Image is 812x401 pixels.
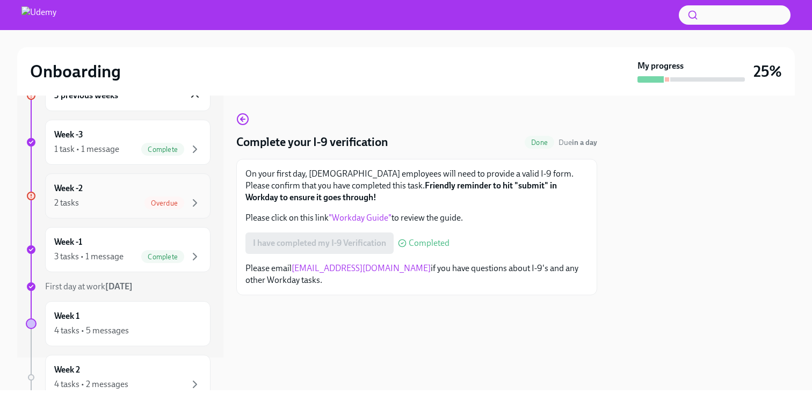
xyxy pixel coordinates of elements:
[572,138,597,147] strong: in a day
[21,6,56,24] img: Udemy
[525,138,554,147] span: Done
[54,364,80,376] h6: Week 2
[26,301,211,346] a: Week 14 tasks • 5 messages
[30,61,121,82] h2: Onboarding
[54,251,124,263] div: 3 tasks • 1 message
[144,199,184,207] span: Overdue
[26,355,211,400] a: Week 24 tasks • 2 messages
[26,120,211,165] a: Week -31 task • 1 messageComplete
[245,263,588,286] p: Please email if you have questions about I-9's and any other Workday tasks.
[292,263,431,273] a: [EMAIL_ADDRESS][DOMAIN_NAME]
[54,90,118,101] h6: 3 previous weeks
[54,143,119,155] div: 1 task • 1 message
[54,325,129,337] div: 4 tasks • 5 messages
[559,137,597,148] span: September 10th, 2025 13:00
[26,173,211,218] a: Week -22 tasksOverdue
[54,236,82,248] h6: Week -1
[409,239,450,247] span: Completed
[54,378,128,390] div: 4 tasks • 2 messages
[245,212,588,224] p: Please click on this link to review the guide.
[54,183,83,194] h6: Week -2
[637,60,684,72] strong: My progress
[45,80,211,111] div: 3 previous weeks
[559,138,597,147] span: Due
[245,168,588,203] p: On your first day, [DEMOGRAPHIC_DATA] employees will need to provide a valid I-9 form. Please con...
[105,281,133,291] strong: [DATE]
[54,197,79,209] div: 2 tasks
[236,134,388,150] h4: Complete your I-9 verification
[54,129,83,141] h6: Week -3
[26,227,211,272] a: Week -13 tasks • 1 messageComplete
[141,145,184,154] span: Complete
[753,62,782,81] h3: 25%
[54,310,79,322] h6: Week 1
[45,281,133,291] span: First day at work
[141,253,184,261] span: Complete
[26,281,211,293] a: First day at work[DATE]
[329,213,392,223] a: "Workday Guide"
